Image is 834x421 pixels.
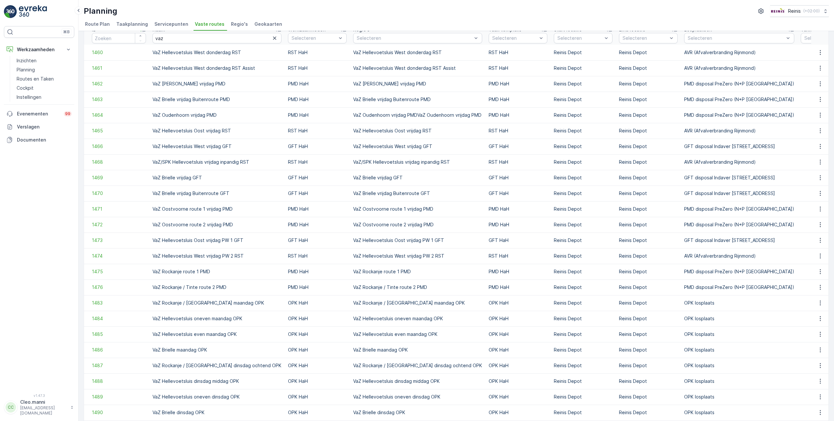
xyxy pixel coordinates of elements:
td: VaZ/SPK Hellevoetsluis vrijdag inpandig RST [149,154,285,170]
td: PMD disposal PreZero (N+P [GEOGRAPHIC_DATA]) [681,107,798,123]
a: Evenementen99 [4,107,74,120]
p: Documenten [17,137,72,143]
span: Geokaarten [254,21,282,27]
a: Cockpit [14,83,74,93]
td: OPK HaH [285,373,350,389]
p: Inzichten [17,57,36,64]
td: PMD HaH [285,217,350,233]
td: VaZ Rockanje / [GEOGRAPHIC_DATA] dinsdag ochtend OPK [350,358,485,373]
a: 1463 [92,96,146,103]
td: GFT HaH [285,233,350,248]
td: OPK HaH [285,405,350,420]
td: PMD HaH [285,92,350,107]
td: Reinis Depot [551,139,616,154]
a: Inzichten [14,56,74,65]
td: GFT HaH [485,170,551,186]
img: Reinis-Logo-Vrijstaand_Tekengebied-1-copy2_aBO4n7j.png [770,8,785,15]
a: 1472 [92,221,146,228]
a: Documenten [4,133,74,146]
td: Reinis Depot [616,373,681,389]
a: 1471 [92,206,146,212]
td: PMD disposal PreZero (N+P [GEOGRAPHIC_DATA]) [681,279,798,295]
span: Vaste routes [195,21,224,27]
span: Taakplanning [116,21,148,27]
td: Reinis Depot [551,186,616,201]
a: 1488 [92,378,146,384]
td: OPK losplaats [681,311,798,326]
td: Reinis Depot [551,201,616,217]
td: OPK HaH [485,389,551,405]
td: Reinis Depot [616,279,681,295]
span: 1468 [92,159,146,165]
td: RST HaH [285,60,350,76]
td: Reinis Depot [551,217,616,233]
td: Reinis Depot [616,170,681,186]
td: VaZ [PERSON_NAME] vrijdag PMD [350,76,485,92]
td: Reinis Depot [551,170,616,186]
td: GFT HaH [485,139,551,154]
p: Routes en Taken [17,76,54,82]
td: Reinis Depot [551,233,616,248]
td: Reinis Depot [551,264,616,279]
td: Reinis Depot [616,326,681,342]
td: RST HaH [285,123,350,139]
td: GFT disposal Indaver [STREET_ADDRESS] [681,186,798,201]
td: Reinis Depot [551,45,616,60]
td: Reinis Depot [551,326,616,342]
td: GFT HaH [285,170,350,186]
td: Reinis Depot [551,60,616,76]
a: 1461 [92,65,146,71]
td: GFT HaH [285,139,350,154]
td: VaZ Brielle maandag OPK [350,342,485,358]
td: RST HaH [285,45,350,60]
a: 1462 [92,81,146,87]
p: ( +02:00 ) [803,8,820,14]
td: Reinis Depot [616,342,681,358]
td: VaZ Oostvoorne route 2 vrijdag PMD [350,217,485,233]
td: RST HaH [485,45,551,60]
td: VaZ Hellevoetsluis oneven maandag OPK [149,311,285,326]
td: VaZ Hellevoetsluis West donderdag RST Assist [350,60,485,76]
td: PMD HaH [285,264,350,279]
a: 1489 [92,394,146,400]
td: Reinis Depot [616,358,681,373]
td: GFT disposal Indaver [STREET_ADDRESS] [681,170,798,186]
td: OPK HaH [285,358,350,373]
td: VaZ Rockanje / [GEOGRAPHIC_DATA] dinsdag ochtend OPK [149,358,285,373]
td: Reinis Depot [551,311,616,326]
a: 1465 [92,128,146,134]
td: PMD disposal PreZero (N+P [GEOGRAPHIC_DATA]) [681,92,798,107]
td: Reinis Depot [616,45,681,60]
td: VaZ Hellevoetsluis Oost vrijdag PW 1 GFT [149,233,285,248]
td: OPK losplaats [681,342,798,358]
td: Reinis Depot [616,76,681,92]
td: Reinis Depot [616,405,681,420]
td: PMD HaH [285,76,350,92]
td: VaZ Oudenhoorn vrijdag PMDVaZ Oudenhoorn vrijdag PMD [350,107,485,123]
td: VaZ Hellevoetsluis oneven dinsdag OPK [350,389,485,405]
td: GFT HaH [485,233,551,248]
td: PMD HaH [485,92,551,107]
a: 1475 [92,268,146,275]
td: RST HaH [285,248,350,264]
a: 1487 [92,362,146,369]
span: 1464 [92,112,146,118]
td: Reinis Depot [551,358,616,373]
td: GFT HaH [285,186,350,201]
p: Selecteren [492,35,537,41]
td: Reinis Depot [616,248,681,264]
td: Reinis Depot [551,405,616,420]
td: VaZ Oostvoorne route 1 vrijdag PMD [350,201,485,217]
td: Reinis Depot [551,342,616,358]
td: OPK losplaats [681,326,798,342]
span: 1486 [92,347,146,353]
td: PMD disposal PreZero (N+P [GEOGRAPHIC_DATA]) [681,217,798,233]
a: 1473 [92,237,146,244]
p: Selecteren [292,35,337,41]
td: Reinis Depot [551,373,616,389]
td: VaZ Rockanje / Tinte route 2 PMD [149,279,285,295]
td: PMD HaH [485,201,551,217]
td: AVR (Afvalverbranding Rijnmond) [681,45,798,60]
